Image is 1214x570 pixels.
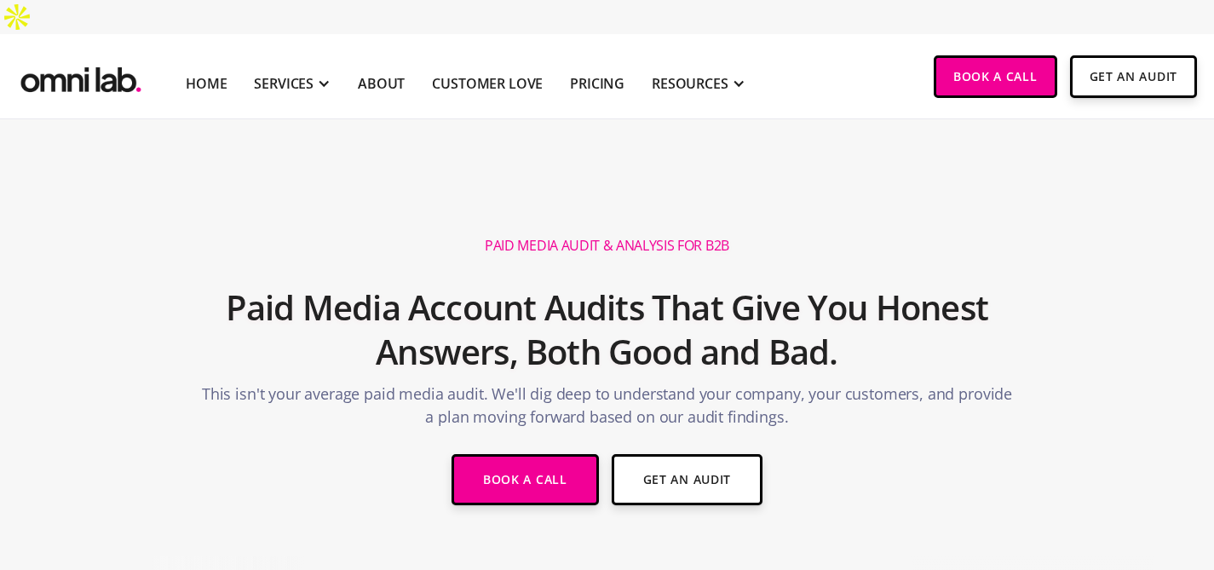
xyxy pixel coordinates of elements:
a: Pricing [570,73,624,94]
iframe: Chat Widget [907,372,1214,570]
div: SERVICES [254,73,314,94]
a: Book a Call [452,454,599,505]
div: RESOURCES [652,73,728,94]
a: Get An Audit [612,454,762,505]
a: Customer Love [432,73,543,94]
h1: Paid Media Audit & Analysis for B2B [485,237,729,255]
a: home [17,55,145,97]
a: Book a Call [934,55,1057,98]
p: This isn't your average paid media audit. We'll dig deep to understand your company, your custome... [202,383,1013,437]
h2: Paid Media Account Audits That Give You Honest Answers, Both Good and Bad. [202,277,1013,383]
a: About [358,73,405,94]
a: Get An Audit [1070,55,1197,98]
img: Omni Lab: B2B SaaS Demand Generation Agency [17,55,145,97]
a: Home [186,73,227,94]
